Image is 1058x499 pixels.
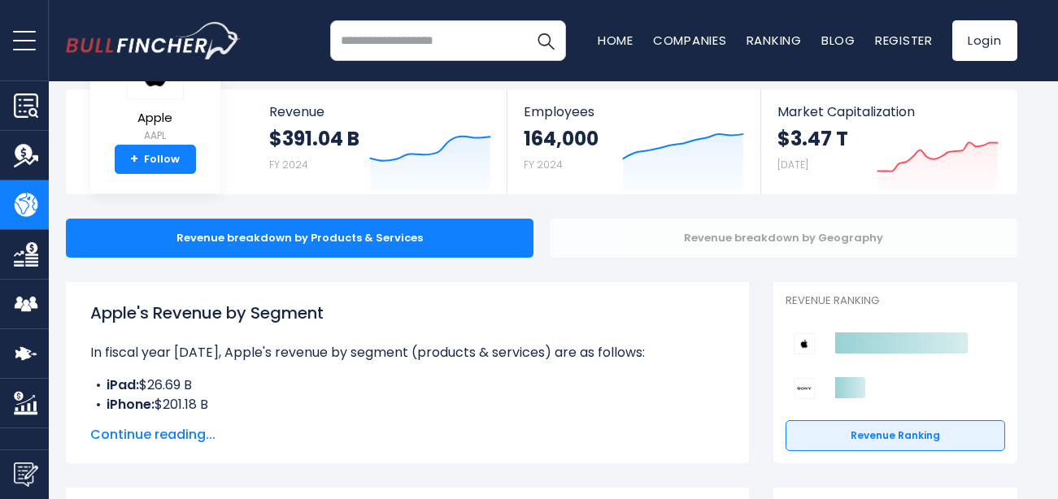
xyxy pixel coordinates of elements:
[821,32,856,49] a: Blog
[653,32,727,49] a: Companies
[794,333,815,354] img: Apple competitors logo
[90,301,725,325] h1: Apple's Revenue by Segment
[107,395,155,414] b: iPhone:
[66,22,241,59] img: bullfincher logo
[786,420,1005,451] a: Revenue Ranking
[66,219,533,258] div: Revenue breakdown by Products & Services
[66,22,241,59] a: Go to homepage
[524,158,563,171] small: FY 2024
[524,126,599,151] strong: 164,000
[269,126,359,151] strong: $391.04 B
[269,158,308,171] small: FY 2024
[253,89,507,194] a: Revenue $391.04 B FY 2024
[794,378,815,399] img: Sony Group Corporation competitors logo
[875,32,933,49] a: Register
[777,158,808,171] small: [DATE]
[777,126,848,151] strong: $3.47 T
[127,128,184,143] small: AAPL
[90,375,725,395] li: $26.69 B
[269,104,491,119] span: Revenue
[777,104,999,119] span: Market Capitalization
[115,145,196,174] a: +Follow
[952,20,1017,61] a: Login
[126,44,185,145] a: Apple AAPL
[786,294,1005,308] p: Revenue Ranking
[761,89,1015,194] a: Market Capitalization $3.47 T [DATE]
[598,32,633,49] a: Home
[525,20,566,61] button: Search
[90,425,725,445] span: Continue reading...
[130,152,138,167] strong: +
[524,104,744,119] span: Employees
[90,395,725,414] li: $201.18 B
[507,89,760,194] a: Employees 164,000 FY 2024
[127,111,184,125] span: Apple
[90,343,725,362] p: In fiscal year [DATE], Apple's revenue by segment (products & services) are as follows:
[550,219,1017,258] div: Revenue breakdown by Geography
[747,32,802,49] a: Ranking
[107,375,139,394] b: iPad:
